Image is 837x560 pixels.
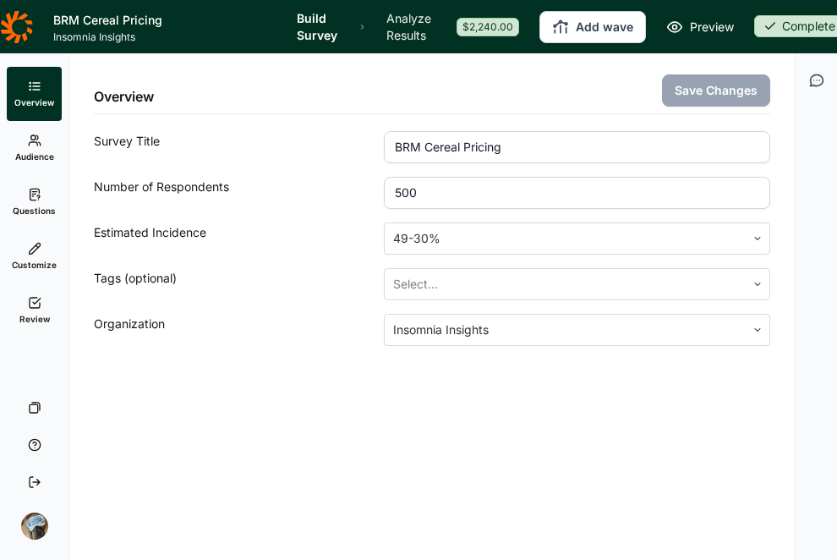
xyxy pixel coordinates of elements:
[94,222,384,255] div: Estimated Incidence
[14,96,54,108] span: Overview
[384,131,770,163] input: ex: Package testing study
[94,86,154,107] h2: Overview
[94,177,384,209] div: Number of Respondents
[666,17,734,37] a: Preview
[94,268,384,300] div: Tags (optional)
[539,11,646,43] button: Add wave
[457,18,519,36] div: $2,240.00
[53,10,276,30] h1: BRM Cereal Pricing
[662,74,770,107] button: Save Changes
[94,314,384,346] div: Organization
[7,229,62,283] a: Customize
[384,177,770,209] input: 1000
[7,121,62,175] a: Audience
[19,313,50,325] span: Review
[7,175,62,229] a: Questions
[13,205,56,217] span: Questions
[53,30,276,44] span: Insomnia Insights
[94,131,384,163] div: Survey Title
[7,283,62,338] a: Review
[15,151,54,162] span: Audience
[21,513,48,540] img: ocn8z7iqvmiiaveqkfqd.png
[7,67,62,121] a: Overview
[690,17,734,37] span: Preview
[12,259,57,271] span: Customize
